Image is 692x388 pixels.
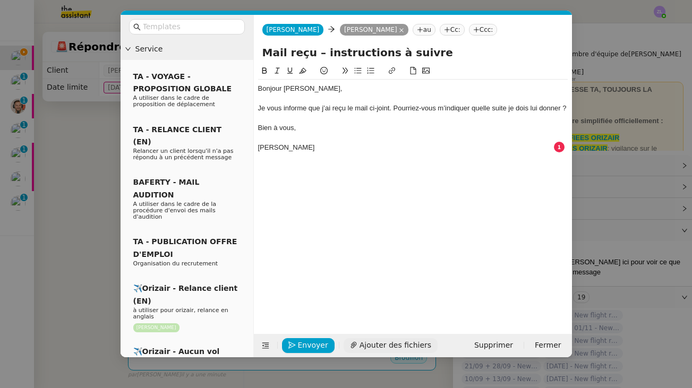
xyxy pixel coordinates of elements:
[258,104,568,113] div: Je vous informe que j’ai reçu le mail ci-joint. Pourriez-vous m’indiquer quelle suite je dois lui...
[258,123,568,133] div: Bien à vous,
[413,24,435,36] nz-tag: au
[121,39,253,59] div: Service
[344,338,438,353] button: Ajouter des fichiers
[133,201,217,220] span: A utiliser dans le cadre de la procédure d'envoi des mails d'audition
[535,339,561,351] span: Fermer
[340,24,408,36] nz-tag: [PERSON_NAME]
[143,21,238,33] input: Templates
[282,338,335,353] button: Envoyer
[262,45,563,61] input: Subject
[474,339,513,351] span: Supprimer
[133,148,234,161] span: Relancer un client lorsqu'il n'a pas répondu à un précédent message
[469,24,498,36] nz-tag: Ccc:
[267,26,320,33] span: [PERSON_NAME]
[133,94,215,108] span: A utiliser dans le cadre de proposition de déplacement
[133,323,180,332] nz-tag: [PERSON_NAME]
[133,307,228,320] span: à utiliser pour orizair, relance en anglais
[468,338,519,353] button: Supprimer
[133,125,222,146] span: TA - RELANCE CLIENT (EN)
[258,143,568,152] div: [PERSON_NAME]
[135,43,249,55] span: Service
[133,72,232,93] span: TA - VOYAGE - PROPOSITION GLOBALE
[258,84,568,93] div: Bonjour [PERSON_NAME],
[133,260,218,267] span: Organisation du recrutement
[133,178,200,199] span: BAFERTY - MAIL AUDITION
[440,24,465,36] nz-tag: Cc:
[298,339,328,351] span: Envoyer
[133,237,237,258] span: TA - PUBLICATION OFFRE D'EMPLOI
[360,339,431,351] span: Ajouter des fichiers
[133,284,238,305] span: ✈️Orizair - Relance client (EN)
[528,338,567,353] button: Fermer
[133,347,220,368] span: ✈️Orizair - Aucun vol disponible (FR)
